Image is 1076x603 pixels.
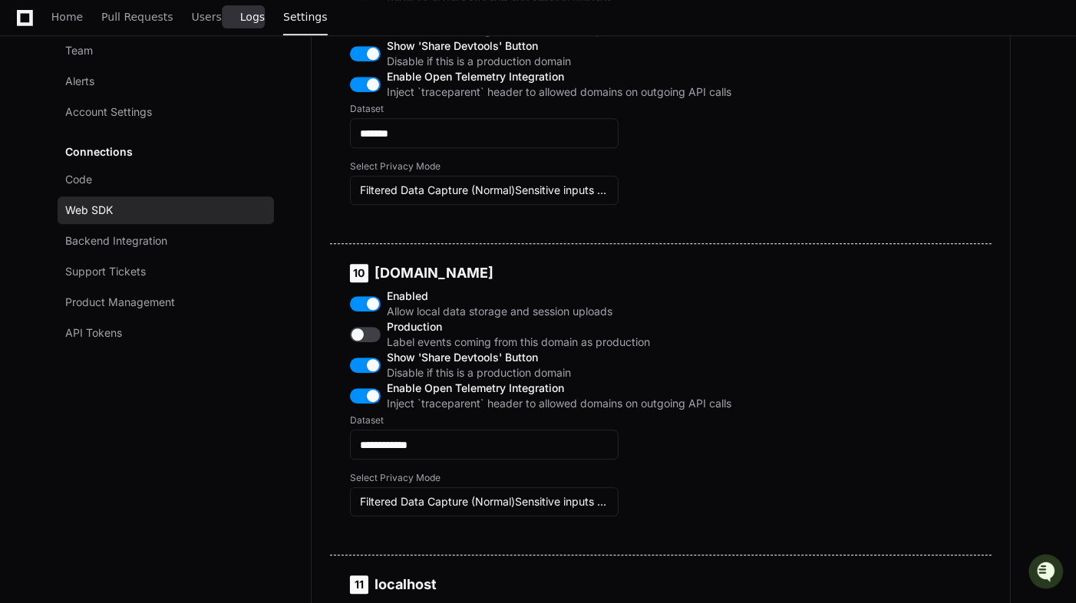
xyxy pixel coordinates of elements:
[350,414,731,427] label: Dataset
[350,472,731,484] label: Select Privacy Mode
[108,160,186,173] a: Powered byPylon
[65,43,93,58] span: Team
[65,264,146,279] span: Support Tickets
[65,233,167,249] span: Backend Integration
[350,264,368,282] div: 10
[240,12,265,21] span: Logs
[65,295,175,310] span: Product Management
[58,37,274,64] a: Team
[52,130,194,142] div: We're available if you need us!
[15,15,46,46] img: PlayerZero
[51,12,83,21] span: Home
[387,69,731,84] span: Enable Open Telemetry Integration
[387,334,731,350] span: Label events coming from this domain as production
[350,264,731,282] h5: [DOMAIN_NAME]
[387,54,731,69] span: Disable if this is a production domain
[58,166,274,193] a: Code
[387,84,731,100] span: Inject `traceparent` header to allowed domains on outgoing API calls
[261,119,279,137] button: Start new chat
[387,38,731,54] span: Show 'Share Devtools' Button
[58,258,274,285] a: Support Tickets
[350,575,731,594] h5: localhost
[58,288,274,316] a: Product Management
[350,575,368,594] div: 11
[387,288,731,304] span: Enabled
[58,98,274,126] a: Account Settings
[65,104,152,120] span: Account Settings
[58,227,274,255] a: Backend Integration
[192,12,222,21] span: Users
[58,319,274,347] a: API Tokens
[350,160,731,173] label: Select Privacy Mode
[52,114,252,130] div: Start new chat
[387,350,731,365] span: Show 'Share Devtools' Button
[58,68,274,95] a: Alerts
[15,114,43,142] img: 1756235613930-3d25f9e4-fa56-45dd-b3ad-e072dfbd1548
[387,319,731,334] span: Production
[153,161,186,173] span: Pylon
[350,103,731,115] label: Dataset
[387,304,731,319] span: Allow local data storage and session uploads
[1027,552,1068,594] iframe: Open customer support
[101,12,173,21] span: Pull Requests
[65,203,113,218] span: Web SDK
[65,172,92,187] span: Code
[15,61,279,86] div: Welcome
[387,381,731,396] span: Enable Open Telemetry Integration
[387,365,731,381] span: Disable if this is a production domain
[387,396,731,411] span: Inject `traceparent` header to allowed domains on outgoing API calls
[65,325,122,341] span: API Tokens
[65,74,94,89] span: Alerts
[58,196,274,224] a: Web SDK
[283,12,327,21] span: Settings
